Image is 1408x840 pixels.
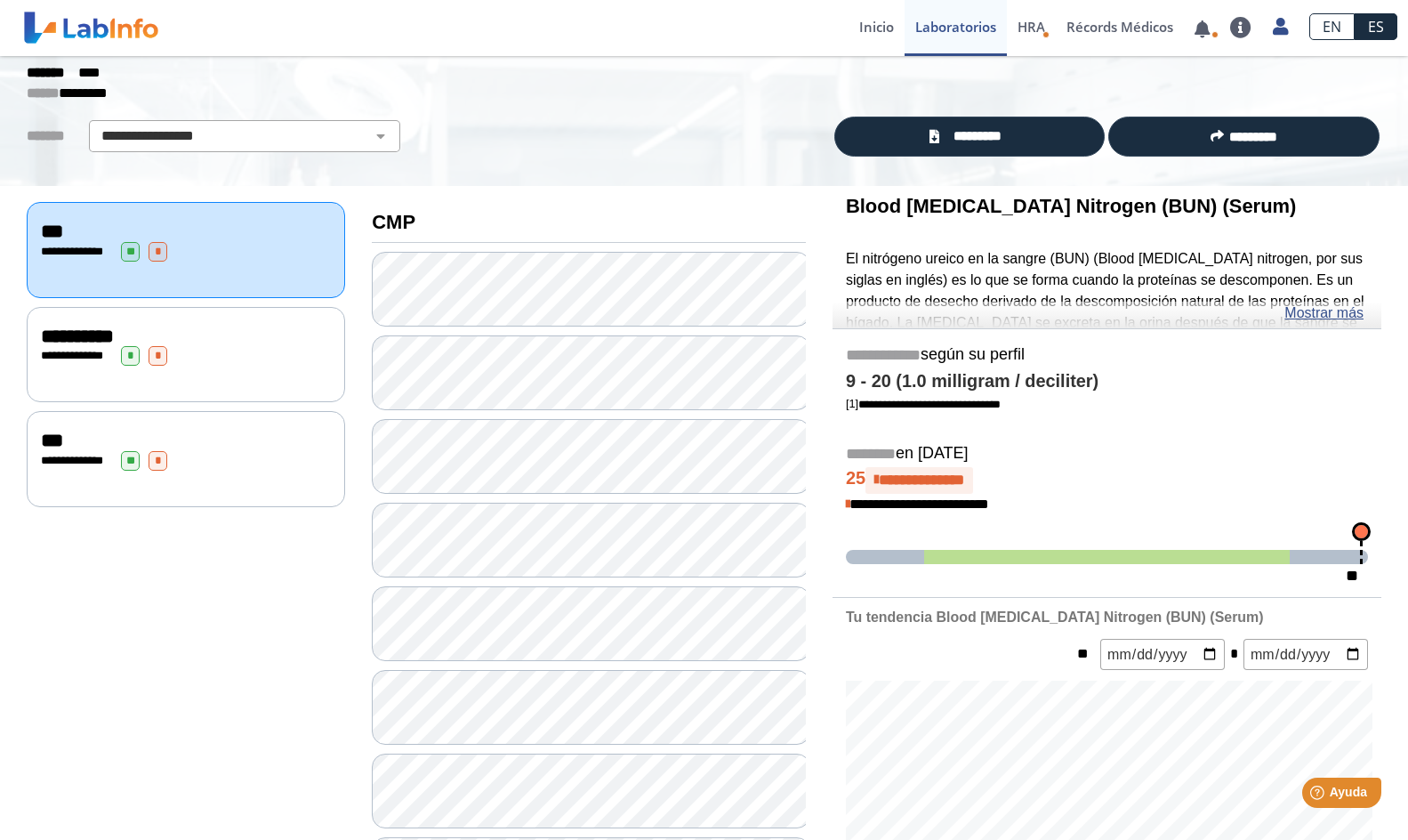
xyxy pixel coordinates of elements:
p: El nitrógeno ureico en la sangre (BUN) (Blood [MEDICAL_DATA] nitrogen, por sus siglas en inglés) ... [846,248,1368,376]
h4: 9 - 20 (1.0 milligram / deciliter) [846,371,1368,392]
input: mm/dd/yyyy [1243,639,1368,670]
a: Mostrar más [1284,303,1364,324]
input: mm/dd/yyyy [1100,639,1225,670]
h5: en [DATE] [846,444,1368,464]
b: CMP [372,211,415,233]
span: HRA [1018,18,1045,36]
a: [1] [846,397,1001,410]
h5: según su perfil [846,345,1368,366]
a: ES [1355,13,1397,40]
a: EN [1309,13,1355,40]
iframe: Help widget launcher [1250,771,1388,820]
b: Blood [MEDICAL_DATA] Nitrogen (BUN) (Serum) [846,195,1297,217]
h4: 25 [846,467,1368,494]
b: Tu tendencia Blood [MEDICAL_DATA] Nitrogen (BUN) (Serum) [846,610,1264,625]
